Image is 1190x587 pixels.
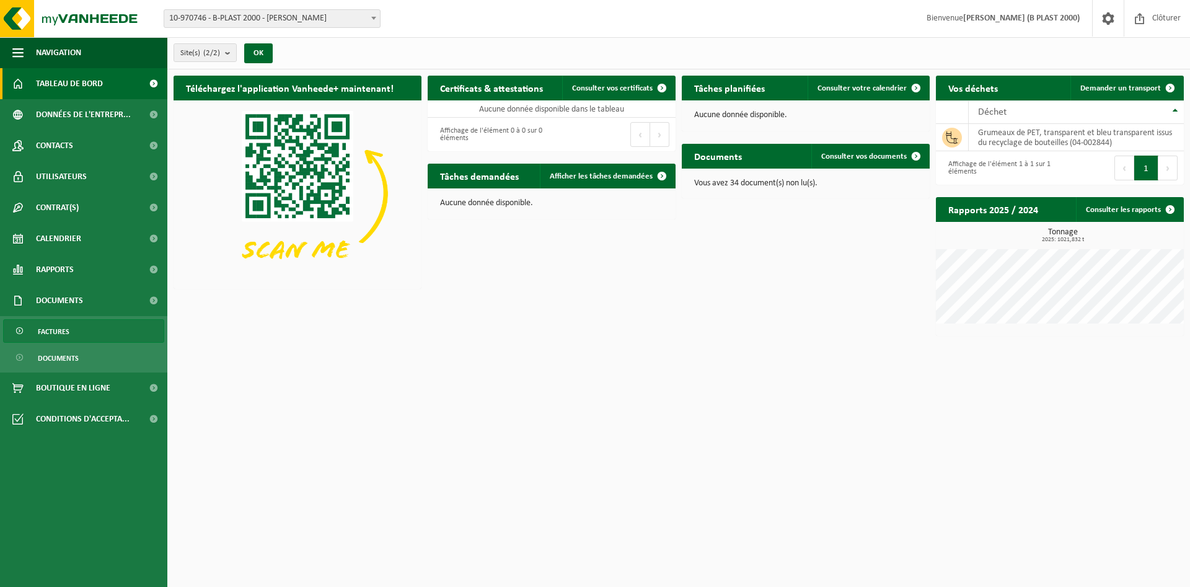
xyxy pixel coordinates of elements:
h2: Documents [682,144,754,168]
count: (2/2) [203,49,220,57]
span: Données de l'entrepr... [36,99,131,130]
span: Site(s) [180,44,220,63]
p: Vous avez 34 document(s) non lu(s). [694,179,917,188]
span: Consulter vos documents [821,152,907,161]
button: Previous [630,122,650,147]
span: Tableau de bord [36,68,103,99]
td: Aucune donnée disponible dans le tableau [428,100,676,118]
strong: [PERSON_NAME] (B PLAST 2000) [963,14,1080,23]
button: 1 [1134,156,1158,180]
span: Contacts [36,130,73,161]
h2: Rapports 2025 / 2024 [936,197,1051,221]
span: Boutique en ligne [36,373,110,404]
span: Consulter vos certificats [572,84,653,92]
span: Déchet [978,107,1007,117]
h2: Téléchargez l'application Vanheede+ maintenant! [174,76,406,100]
span: Contrat(s) [36,192,79,223]
button: Next [650,122,669,147]
span: Demander un transport [1080,84,1161,92]
span: 10-970746 - B-PLAST 2000 - Aurich [164,10,380,27]
a: Factures [3,319,164,343]
a: Demander un transport [1070,76,1183,100]
span: 2025: 1021,832 t [942,237,1184,243]
span: Factures [38,320,69,343]
h2: Vos déchets [936,76,1010,100]
span: Conditions d'accepta... [36,404,130,435]
span: Navigation [36,37,81,68]
a: Afficher les tâches demandées [540,164,674,188]
span: Documents [36,285,83,316]
span: 10-970746 - B-PLAST 2000 - Aurich [164,9,381,28]
td: Grumeaux de PET, transparent et bleu transparent issus du recyclage de bouteilles (04-002844) [969,124,1184,151]
h2: Tâches demandées [428,164,531,188]
button: OK [244,43,273,63]
img: Download de VHEPlus App [174,100,421,286]
p: Aucune donnée disponible. [440,199,663,208]
a: Consulter les rapports [1076,197,1183,222]
a: Documents [3,346,164,369]
button: Site(s)(2/2) [174,43,237,62]
p: Aucune donnée disponible. [694,111,917,120]
span: Rapports [36,254,74,285]
h3: Tonnage [942,228,1184,243]
div: Affichage de l'élément 0 à 0 sur 0 éléments [434,121,545,148]
a: Consulter vos documents [811,144,928,169]
a: Consulter vos certificats [562,76,674,100]
div: Affichage de l'élément 1 à 1 sur 1 éléments [942,154,1054,182]
button: Next [1158,156,1178,180]
span: Documents [38,346,79,370]
h2: Certificats & attestations [428,76,555,100]
span: Afficher les tâches demandées [550,172,653,180]
h2: Tâches planifiées [682,76,777,100]
span: Utilisateurs [36,161,87,192]
button: Previous [1114,156,1134,180]
span: Consulter votre calendrier [818,84,907,92]
span: Calendrier [36,223,81,254]
a: Consulter votre calendrier [808,76,928,100]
